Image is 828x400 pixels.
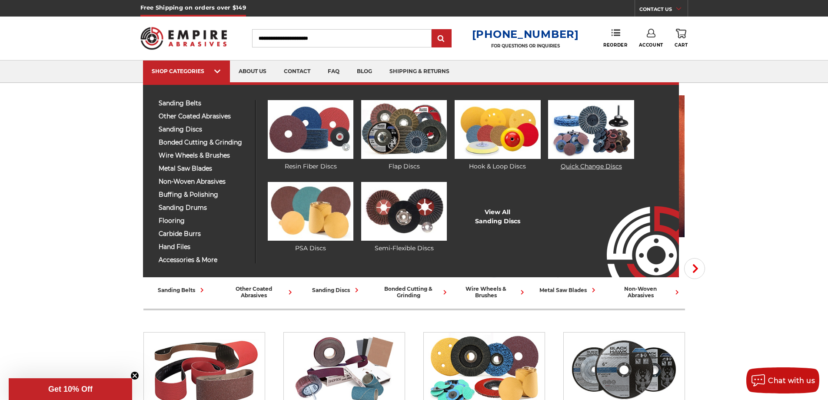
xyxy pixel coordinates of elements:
span: Reorder [603,42,627,48]
a: about us [230,61,275,83]
span: sanding discs [159,126,249,133]
span: carbide burrs [159,231,249,237]
a: blog [348,61,381,83]
button: Chat with us [746,367,819,393]
a: CONTACT US [639,4,688,17]
span: Get 10% Off [48,385,93,393]
img: PSA Discs [268,182,353,241]
span: Cart [675,42,688,48]
span: bonded cutting & grinding [159,139,249,146]
div: non-woven abrasives [611,286,682,299]
span: flooring [159,218,249,224]
div: metal saw blades [539,286,598,295]
span: hand files [159,244,249,250]
img: Hook & Loop Discs [455,100,540,159]
input: Submit [433,30,450,47]
a: Reorder [603,29,627,47]
div: sanding discs [312,286,361,295]
div: SHOP CATEGORIES [152,68,221,74]
div: wire wheels & brushes [456,286,527,299]
img: Quick Change Discs [548,100,634,159]
p: FOR QUESTIONS OR INQUIRIES [472,43,579,49]
a: Resin Fiber Discs [268,100,353,171]
span: sanding belts [159,100,249,107]
span: sanding drums [159,205,249,211]
a: shipping & returns [381,61,458,83]
span: accessories & more [159,257,249,263]
a: Hook & Loop Discs [455,100,540,171]
button: Next [684,258,705,279]
a: Quick Change Discs [548,100,634,171]
a: Semi-Flexible Discs [361,182,447,253]
a: [PHONE_NUMBER] [472,28,579,40]
a: PSA Discs [268,182,353,253]
div: other coated abrasives [224,286,295,299]
img: Resin Fiber Discs [268,100,353,159]
a: Cart [675,29,688,48]
span: other coated abrasives [159,113,249,120]
img: Flap Discs [361,100,447,159]
span: metal saw blades [159,165,249,172]
span: Chat with us [768,376,815,385]
img: Empire Abrasives Logo Image [591,181,679,277]
div: sanding belts [158,286,206,295]
div: bonded cutting & grinding [379,286,449,299]
a: faq [319,61,348,83]
span: non-woven abrasives [159,178,249,185]
button: Close teaser [130,371,139,380]
a: contact [275,61,319,83]
a: Flap Discs [361,100,447,171]
span: Account [639,42,663,48]
span: wire wheels & brushes [159,152,249,159]
img: Semi-Flexible Discs [361,182,447,241]
span: buffing & polishing [159,192,249,198]
div: Get 10% OffClose teaser [9,378,132,400]
a: View AllSanding Discs [475,208,520,226]
img: Empire Abrasives [140,21,227,55]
